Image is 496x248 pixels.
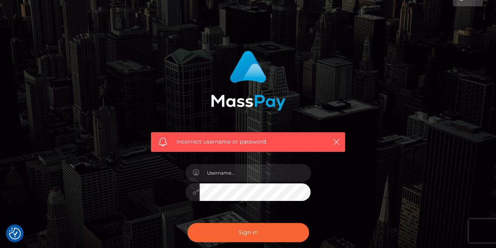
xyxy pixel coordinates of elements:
button: Consent Preferences [9,228,21,239]
img: Revisit consent button [9,228,21,239]
input: Username... [200,164,311,182]
span: Incorrect username or password. [176,138,320,146]
img: MassPay Login [211,51,285,111]
button: Sign in [187,223,309,242]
